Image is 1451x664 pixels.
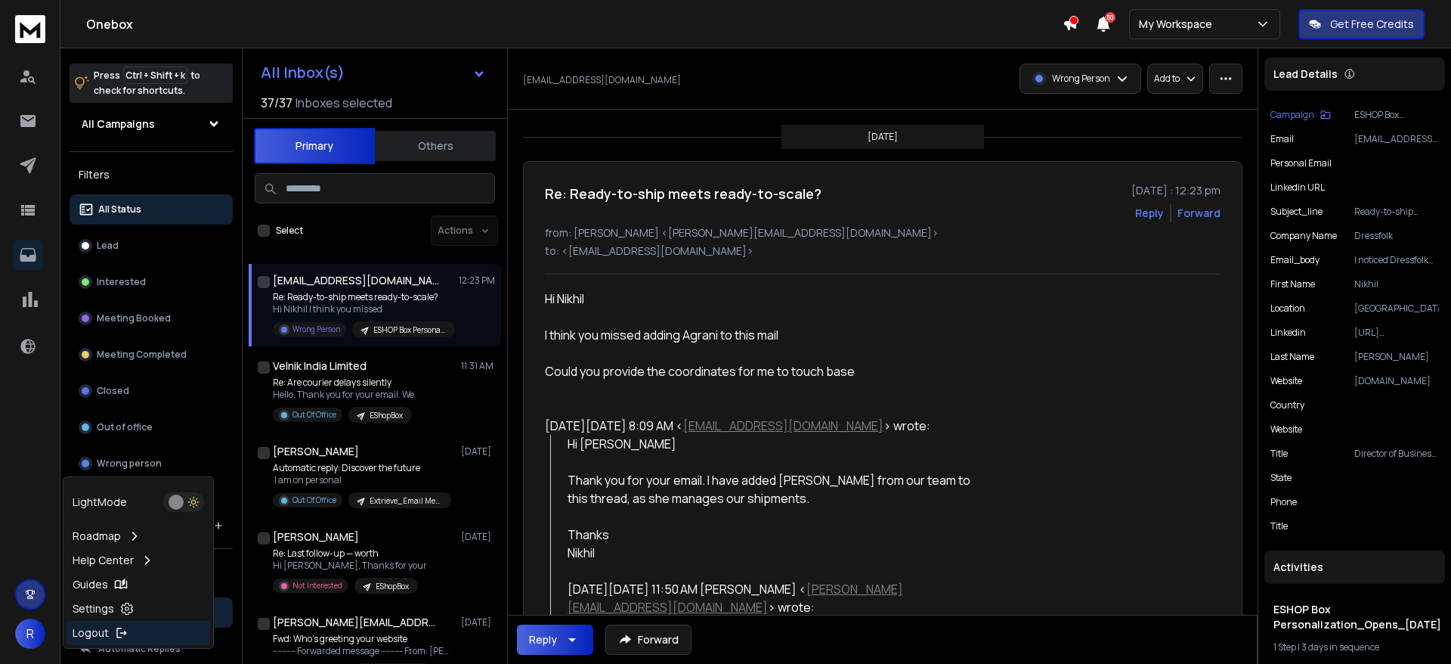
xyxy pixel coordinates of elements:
div: Hi [PERSON_NAME] [568,435,987,562]
label: Select [276,225,303,237]
button: All Campaigns [70,109,233,139]
p: Hi [PERSON_NAME], Thanks for your [273,560,427,572]
p: Light Mode [73,495,127,510]
div: Forward [1177,206,1221,221]
p: Not Interested [292,580,342,591]
button: All Inbox(s) [249,57,498,88]
p: Re: Are courier delays silently [273,377,414,389]
p: Meeting Completed [97,349,187,361]
span: 50 [1105,12,1115,23]
p: [PERSON_NAME] [1354,351,1439,363]
p: Lead [97,240,119,252]
p: Out Of Office [292,495,336,506]
h1: All Campaigns [82,116,155,132]
p: country [1270,399,1304,411]
p: Company Name [1270,230,1337,242]
p: [EMAIL_ADDRESS][DOMAIN_NAME] [1354,133,1439,145]
p: Director of Business Operations [1354,448,1439,460]
p: linkedin URL [1270,182,1325,194]
span: 37 / 37 [261,94,292,112]
button: Automatic Replies [70,634,233,664]
a: Roadmap [67,524,210,548]
p: Wrong person [97,458,162,470]
h1: [PERSON_NAME] [273,529,359,545]
button: Lead [70,231,233,261]
button: All Status [70,194,233,225]
p: Campaign [1270,109,1314,121]
p: [DATE] [461,616,495,628]
p: Guides [73,577,108,592]
p: to: <[EMAIL_ADDRESS][DOMAIN_NAME]> [545,244,1221,259]
p: Out of office [97,421,153,433]
p: Press to check for shortcuts. [94,68,200,98]
button: Meeting Completed [70,340,233,370]
div: Reply [529,632,557,647]
p: Nikhil [1354,278,1439,290]
h3: Filters [70,164,233,185]
p: state [1270,472,1292,484]
p: Settings [73,601,114,616]
button: Forward [605,625,691,655]
p: Wrong Person [1052,73,1110,85]
p: [DOMAIN_NAME] [1354,375,1439,387]
p: location [1270,303,1305,315]
p: Interested [97,276,146,288]
img: logo [15,15,45,43]
p: Get Free Credits [1330,17,1414,32]
div: [DATE][DATE] 11:50 AM [PERSON_NAME] < > wrote: [568,580,987,616]
h3: Inboxes selected [295,94,392,112]
button: R [15,619,45,649]
h1: Onebox [86,15,1063,33]
h1: [PERSON_NAME][EMAIL_ADDRESS][DOMAIN_NAME] [273,615,439,630]
p: from: [PERSON_NAME] <[PERSON_NAME][EMAIL_ADDRESS][DOMAIN_NAME]> [545,225,1221,240]
p: website [1270,375,1302,387]
p: My Workspace [1139,17,1218,32]
p: [EMAIL_ADDRESS][DOMAIN_NAME] [523,74,681,86]
button: Others [375,129,496,163]
div: Activities [1264,551,1445,584]
p: First Name [1270,278,1315,290]
a: Settings [67,597,210,621]
p: [URL][DOMAIN_NAME][PERSON_NAME] [1354,327,1439,339]
p: EShopBox [376,581,409,592]
p: [DATE] [868,131,898,143]
h1: ESHOP Box Personalization_Opens_[DATE] [1273,602,1436,632]
button: Closed [70,376,233,406]
p: title [1270,448,1288,460]
p: ESHOP Box Personalization_Opens_[DATE] [1354,109,1439,121]
p: 11:31 AM [461,360,495,372]
p: linkedin [1270,327,1306,339]
span: 1 Step [1273,641,1296,653]
p: Logout [73,625,109,641]
p: Email [1270,133,1294,145]
p: Website [1270,424,1302,436]
a: Guides [67,572,210,597]
button: Out of office [70,412,233,442]
p: Dressfolk [1354,230,1439,242]
button: Reply [1135,206,1164,221]
p: Lead Details [1273,67,1338,82]
button: Primary [254,128,375,164]
p: Meeting Booked [97,312,171,324]
p: Fwd: Who’s greeting your website [273,633,454,645]
h1: [PERSON_NAME] [273,444,359,459]
button: Wrong person [70,448,233,479]
div: Nikhil [568,544,987,562]
p: Out Of Office [292,409,336,420]
p: Re: Ready-to-ship meets ready-to-scale? [273,291,454,303]
p: Add to [1154,73,1180,85]
p: Phone [1270,496,1297,508]
p: Subject_line [1270,206,1323,218]
p: Automatic reply: Discover the future [273,462,451,474]
a: Help Center [67,548,210,572]
p: ESHOP Box Personalization_Opens_[DATE] [373,324,446,336]
p: Hi Nikhil I think you missed [273,303,454,315]
div: Could you provide the coordinates for me to touch base [545,362,986,380]
p: EShopBox [370,410,403,421]
h1: Velnik India Limited [273,358,367,374]
p: [DATE] : 12:23 pm [1131,183,1221,198]
p: Closed [97,385,129,397]
p: Last Name [1270,351,1314,363]
span: 3 days in sequence [1301,641,1379,653]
